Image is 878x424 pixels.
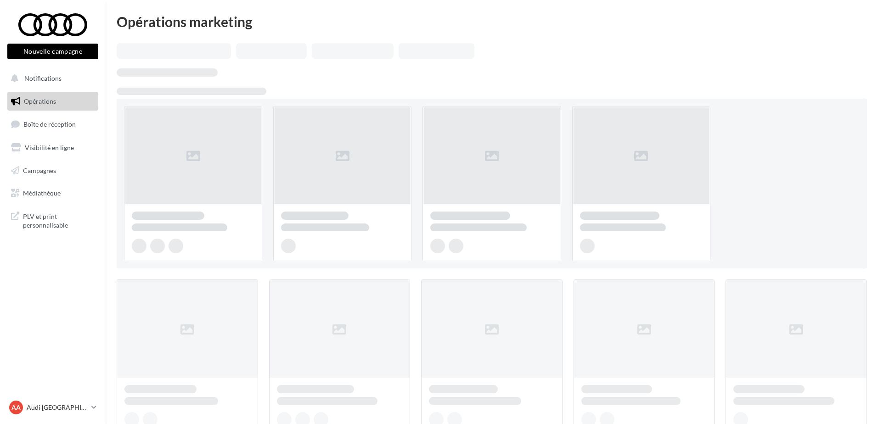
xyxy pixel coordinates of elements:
span: Boîte de réception [23,120,76,128]
a: Médiathèque [6,184,100,203]
span: Médiathèque [23,189,61,197]
span: Campagnes [23,166,56,174]
a: Visibilité en ligne [6,138,100,157]
a: Campagnes [6,161,100,180]
span: Opérations [24,97,56,105]
p: Audi [GEOGRAPHIC_DATA] [27,403,88,412]
a: AA Audi [GEOGRAPHIC_DATA] [7,399,98,416]
span: Notifications [24,74,62,82]
button: Notifications [6,69,96,88]
button: Nouvelle campagne [7,44,98,59]
span: PLV et print personnalisable [23,210,95,230]
div: Opérations marketing [117,15,867,28]
span: AA [11,403,21,412]
span: Visibilité en ligne [25,144,74,151]
a: Opérations [6,92,100,111]
a: Boîte de réception [6,114,100,134]
a: PLV et print personnalisable [6,206,100,234]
